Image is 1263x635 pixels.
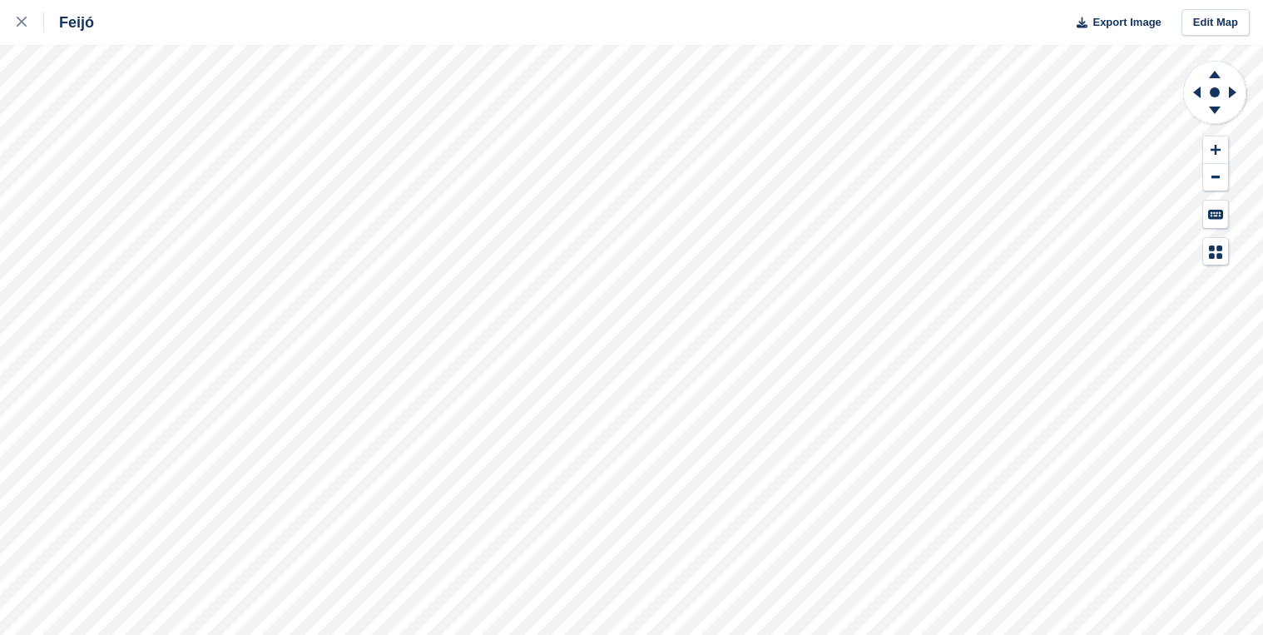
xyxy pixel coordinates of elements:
[1203,201,1228,228] button: Keyboard Shortcuts
[1203,164,1228,191] button: Zoom Out
[1067,9,1161,37] button: Export Image
[1092,14,1161,31] span: Export Image
[44,12,94,32] div: Feijó
[1181,9,1250,37] a: Edit Map
[1203,238,1228,265] button: Map Legend
[1203,136,1228,164] button: Zoom In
